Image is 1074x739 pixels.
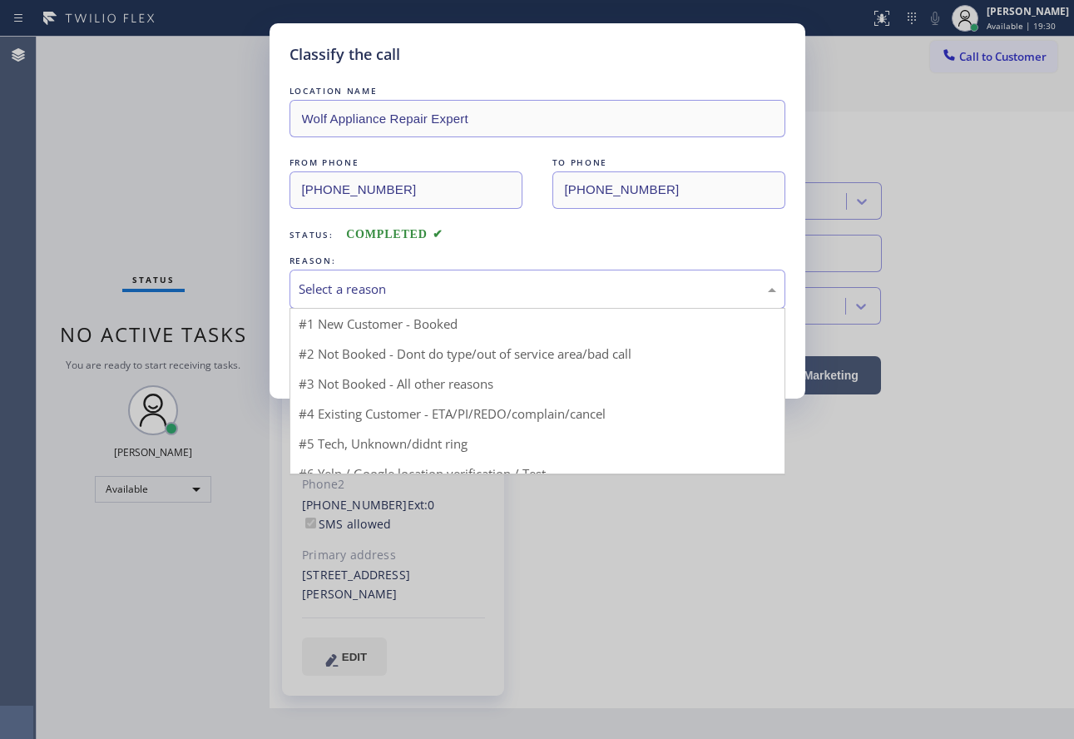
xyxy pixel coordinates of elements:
[346,228,443,241] span: COMPLETED
[552,154,785,171] div: TO PHONE
[299,280,776,299] div: Select a reason
[290,309,784,339] div: #1 New Customer - Booked
[290,459,784,489] div: #6 Yelp / Google location verification / Test
[290,399,784,429] div: #4 Existing Customer - ETA/PI/REDO/complain/cancel
[290,369,784,399] div: #3 Not Booked - All other reasons
[552,171,785,209] input: To phone
[290,252,785,270] div: REASON:
[290,229,334,241] span: Status:
[290,154,522,171] div: FROM PHONE
[290,171,522,209] input: From phone
[290,339,784,369] div: #2 Not Booked - Dont do type/out of service area/bad call
[290,43,400,66] h5: Classify the call
[290,82,785,100] div: LOCATION NAME
[290,429,784,459] div: #5 Tech, Unknown/didnt ring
